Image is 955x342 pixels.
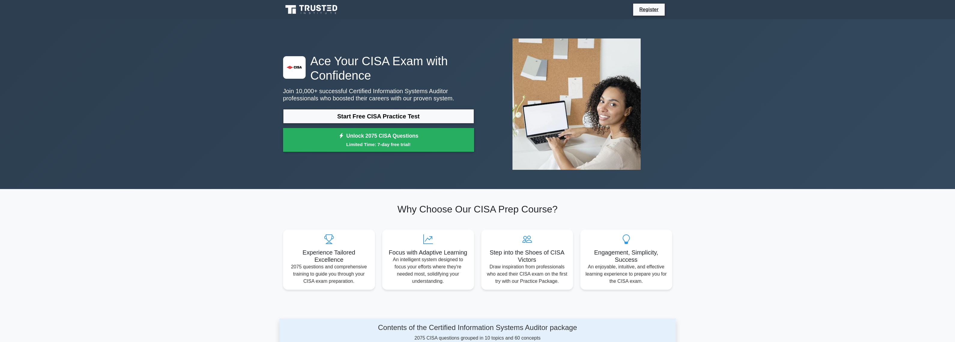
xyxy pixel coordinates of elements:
p: 2075 questions and comprehensive training to guide you through your CISA exam preparation. [288,263,370,285]
p: An intelligent system designed to focus your efforts where they're needed most, solidifying your ... [387,256,469,285]
h5: Experience Tailored Excellence [288,249,370,263]
a: Unlock 2075 CISA QuestionsLimited Time: 7-day free trial! [283,128,474,152]
p: An enjoyable, intuitive, and effective learning experience to prepare you for the CISA exam. [585,263,667,285]
p: Join 10,000+ successful Certified Information Systems Auditor professionals who boosted their car... [283,87,474,102]
p: Draw inspiration from professionals who aced their CISA exam on the first try with our Practice P... [486,263,568,285]
a: Register [636,6,662,13]
h2: Why Choose Our CISA Prep Course? [283,203,672,215]
h4: Contents of the Certified Information Systems Auditor package [336,323,619,332]
small: Limited Time: 7-day free trial! [291,141,467,148]
h5: Engagement, Simplicity, Success [585,249,667,263]
h5: Step into the Shoes of CISA Victors [486,249,568,263]
div: 2075 CISA questions grouped in 10 topics and 60 concepts [336,323,619,342]
h5: Focus with Adaptive Learning [387,249,469,256]
a: Start Free CISA Practice Test [283,109,474,124]
h1: Ace Your CISA Exam with Confidence [283,54,474,83]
